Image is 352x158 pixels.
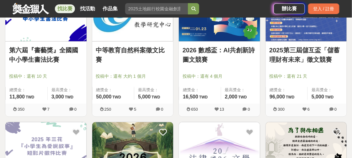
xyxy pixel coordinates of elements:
div: 登入 / 註冊 [308,3,339,14]
a: 中等教育自然科案徵文比賽 [96,45,170,64]
span: TWD [325,95,333,100]
span: 300 [278,107,285,112]
span: 3,000 [51,94,64,100]
span: 16,500 [183,94,198,100]
input: 2025土地銀行校園金融創意挑戰賽：從你出發 開啟智慧金融新頁 [125,3,188,14]
a: 2026 數感盃：AI共創新詩圖文競賽 [183,45,256,64]
span: TWD [286,95,294,100]
span: 0 [161,107,163,112]
span: 350 [18,107,24,112]
a: 找比賽 [55,4,75,13]
span: 5 [134,107,136,112]
span: TWD [238,95,247,100]
span: 6 [307,107,310,112]
a: 找活動 [77,4,98,13]
span: 50,000 [96,94,112,100]
a: 第六屆『書藝獎』全國國中小學生書法比賽 [9,45,83,64]
span: 總獎金： [96,87,131,93]
span: 最高獎金： [51,87,83,93]
span: 13 [220,107,224,112]
span: 650 [191,107,198,112]
span: 投稿中：還有 10 天 [9,73,83,80]
span: 投稿中：還有 大約 1 個月 [96,73,170,80]
span: TWD [152,95,160,100]
span: 總獎金： [183,87,217,93]
span: TWD [65,95,73,100]
span: 5,000 [312,94,324,100]
span: 0 [248,107,250,112]
span: 5,000 [138,94,151,100]
span: TWD [199,95,208,100]
span: 投稿中：還有 21 天 [269,73,343,80]
span: 96,000 [270,94,285,100]
a: 2025第三屆儲互盃「儲蓄理財有未來」徵文競賽 [269,45,343,64]
span: 最高獎金： [225,87,256,93]
span: 總獎金： [270,87,304,93]
span: 0 [334,107,337,112]
span: 總獎金： [9,87,44,93]
span: 7 [47,107,50,112]
span: 250 [104,107,111,112]
span: 2,000 [225,94,237,100]
span: 11,800 [9,94,25,100]
span: 0 [74,107,77,112]
a: 辦比賽 [274,3,305,14]
span: 最高獎金： [138,87,169,93]
span: 投稿中：還有 4 個月 [183,73,256,80]
span: TWD [112,95,121,100]
span: 最高獎金： [312,87,343,93]
span: TWD [26,95,34,100]
a: 作品集 [100,4,120,13]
